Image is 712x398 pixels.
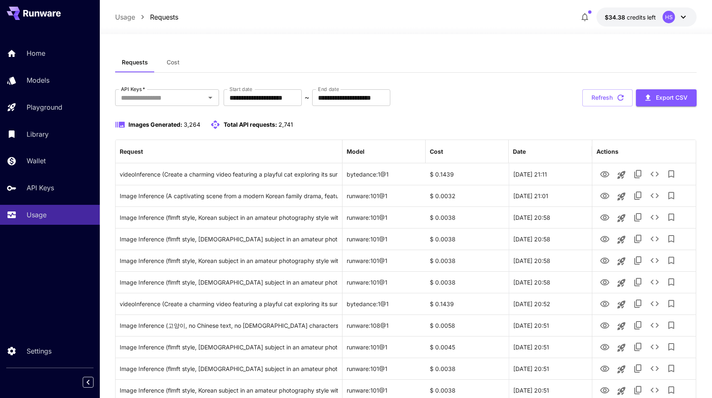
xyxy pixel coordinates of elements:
[663,11,675,23] div: HS
[646,360,663,377] button: See details
[27,48,45,58] p: Home
[120,228,338,250] div: Click to copy prompt
[342,293,426,314] div: bytedance:1@1
[636,89,697,106] button: Export CSV
[509,314,592,336] div: 24 Aug, 2025 20:51
[342,271,426,293] div: runware:101@1
[120,250,338,271] div: Click to copy prompt
[630,317,646,334] button: Copy TaskUUID
[509,293,592,314] div: 24 Aug, 2025 20:52
[596,165,613,182] button: View Video
[278,121,293,128] span: 2,741
[120,272,338,293] div: Click to copy prompt
[582,89,633,106] button: Refresh
[596,230,613,247] button: View Image
[596,273,613,290] button: View Image
[27,346,52,356] p: Settings
[596,148,618,155] div: Actions
[121,86,145,93] label: API Keys
[167,59,180,66] span: Cost
[120,207,338,228] div: Click to copy prompt
[27,210,47,220] p: Usage
[596,7,697,27] button: $34.37506HS
[605,13,656,22] div: $34.37506
[426,314,509,336] div: $ 0.0058
[630,252,646,269] button: Copy TaskUUID
[613,318,630,334] button: Launch in playground
[150,12,178,22] a: Requests
[613,339,630,356] button: Launch in playground
[426,293,509,314] div: $ 0.1439
[630,274,646,290] button: Copy TaskUUID
[120,164,338,185] div: Click to copy prompt
[120,148,143,155] div: Request
[613,210,630,226] button: Launch in playground
[596,187,613,204] button: View Image
[646,252,663,269] button: See details
[596,252,613,269] button: View Image
[605,14,627,21] span: $34.38
[596,295,613,312] button: View Video
[630,295,646,312] button: Copy TaskUUID
[426,250,509,271] div: $ 0.0038
[596,317,613,334] button: View Image
[27,156,46,166] p: Wallet
[630,209,646,226] button: Copy TaskUUID
[613,167,630,183] button: Launch in playground
[646,295,663,312] button: See details
[120,337,338,358] div: Click to copy prompt
[27,183,54,193] p: API Keys
[663,339,680,355] button: Add to library
[426,271,509,293] div: $ 0.0038
[663,317,680,334] button: Add to library
[229,86,252,93] label: Start date
[342,206,426,228] div: runware:101@1
[430,148,443,155] div: Cost
[27,75,49,85] p: Models
[646,231,663,247] button: See details
[509,228,592,250] div: 24 Aug, 2025 20:58
[204,92,216,103] button: Open
[630,166,646,182] button: Copy TaskUUID
[224,121,277,128] span: Total API requests:
[613,361,630,378] button: Launch in playground
[646,209,663,226] button: See details
[596,209,613,226] button: View Image
[184,121,200,128] span: 3,264
[646,317,663,334] button: See details
[596,360,613,377] button: View Image
[342,336,426,358] div: runware:101@1
[509,185,592,206] div: 24 Aug, 2025 21:01
[89,375,100,390] div: Collapse sidebar
[347,148,365,155] div: Model
[115,12,178,22] nav: breadcrumb
[426,358,509,379] div: $ 0.0038
[646,166,663,182] button: See details
[305,93,309,103] p: ~
[426,185,509,206] div: $ 0.0032
[120,315,338,336] div: Click to copy prompt
[663,187,680,204] button: Add to library
[663,209,680,226] button: Add to library
[509,271,592,293] div: 24 Aug, 2025 20:58
[342,358,426,379] div: runware:101@1
[509,336,592,358] div: 24 Aug, 2025 20:51
[513,148,526,155] div: Date
[509,358,592,379] div: 24 Aug, 2025 20:51
[342,228,426,250] div: runware:101@1
[627,14,656,21] span: credits left
[120,185,338,206] div: Click to copy prompt
[630,187,646,204] button: Copy TaskUUID
[509,206,592,228] div: 24 Aug, 2025 20:58
[596,338,613,355] button: View Image
[115,12,135,22] a: Usage
[663,166,680,182] button: Add to library
[120,358,338,379] div: Click to copy prompt
[426,206,509,228] div: $ 0.0038
[27,129,49,139] p: Library
[663,252,680,269] button: Add to library
[613,253,630,270] button: Launch in playground
[426,336,509,358] div: $ 0.0045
